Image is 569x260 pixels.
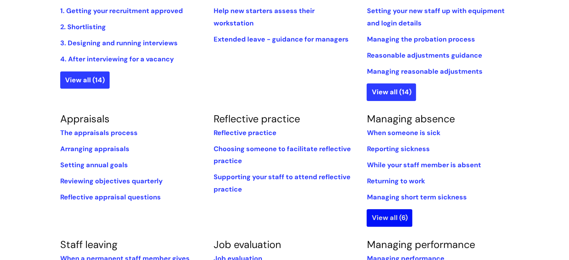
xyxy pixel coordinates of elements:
a: Managing reasonable adjustments [367,67,482,76]
a: Choosing someone to facilitate reflective practice [213,144,351,165]
a: Supporting your staff to attend reflective practice [213,172,350,193]
a: While‌ ‌your‌ ‌staff‌ ‌member‌ ‌is‌ ‌absent‌ [367,160,481,169]
a: Help new starters assess their workstation [213,6,314,27]
a: View all (14) [60,71,110,89]
a: Returning to work [367,177,425,186]
a: Managing performance [367,238,475,251]
a: Reflective practice [213,128,276,137]
a: Setting your new staff up with equipment and login details [367,6,504,27]
a: View all (6) [367,209,412,226]
a: When someone is sick [367,128,440,137]
a: Job evaluation [213,238,281,251]
a: Reporting sickness [367,144,429,153]
a: Reviewing objectives quarterly [60,177,163,186]
a: Setting annual goals [60,160,128,169]
a: View all (14) [367,83,416,101]
a: 1. Getting your recruitment approved [60,6,183,15]
a: 4. After interviewing for a vacancy [60,55,174,64]
a: Managing short term sickness [367,193,466,202]
a: Arranging appraisals [60,144,129,153]
a: 2. Shortlisting [60,22,106,31]
a: Reflective appraisal questions [60,193,161,202]
a: Managing absence [367,112,455,125]
a: Appraisals [60,112,110,125]
a: Staff leaving [60,238,117,251]
a: Managing the probation process [367,35,475,44]
a: 3. Designing and running interviews [60,39,178,48]
a: Extended leave - guidance for managers [213,35,348,44]
a: Reflective practice [213,112,300,125]
a: Reasonable adjustments guidance [367,51,482,60]
a: The appraisals process [60,128,138,137]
